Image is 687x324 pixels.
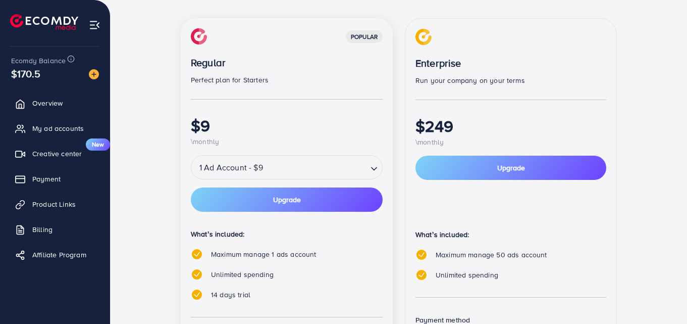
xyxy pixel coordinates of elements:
a: My ad accounts [8,118,102,138]
span: $170.5 [11,66,40,81]
p: Enterprise [415,57,606,69]
p: What’s included: [191,228,383,240]
div: popular [346,30,383,43]
img: tick [415,249,428,261]
span: Maximum manage 50 ads account [436,250,547,260]
span: Affiliate Program [32,250,86,260]
iframe: Chat [644,279,679,316]
span: Unlimited spending [211,269,274,280]
span: \monthly [191,136,219,147]
span: Ecomdy Balance [11,56,66,66]
span: Maximum manage 1 ads account [211,249,316,259]
span: Upgrade [497,163,525,173]
p: Regular [191,57,383,69]
span: Payment [32,174,61,184]
span: Unlimited spending [436,270,498,280]
span: My ad accounts [32,123,84,133]
img: tick [191,268,203,281]
button: Upgrade [191,188,383,212]
a: Payment [8,169,102,189]
img: menu [89,19,100,31]
p: Run your company on your terms [415,74,606,86]
span: Upgrade [273,196,301,203]
h1: $249 [415,116,606,135]
img: tick [415,269,428,281]
p: What’s included: [415,228,606,241]
div: Search for option [191,155,383,179]
img: tick [191,289,203,301]
a: Billing [8,219,102,240]
input: Search for option [266,159,366,176]
span: New [86,138,110,151]
img: tick [191,248,203,260]
span: Overview [32,98,63,108]
span: 14 days trial [211,290,250,300]
a: Affiliate Program [8,245,102,265]
a: Overview [8,93,102,113]
span: Creative center [32,149,82,159]
span: \monthly [415,137,444,147]
img: img [415,29,432,45]
a: Creative centerNew [8,144,102,164]
span: Billing [32,224,52,235]
img: img [191,28,207,44]
img: logo [10,14,78,30]
p: Perfect plan for Starters [191,74,383,86]
span: 1 Ad Account - $9 [197,158,265,176]
button: Upgrade [415,156,606,180]
h1: $9 [191,116,383,135]
span: Product Links [32,199,76,209]
a: Product Links [8,194,102,214]
img: image [89,69,99,79]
